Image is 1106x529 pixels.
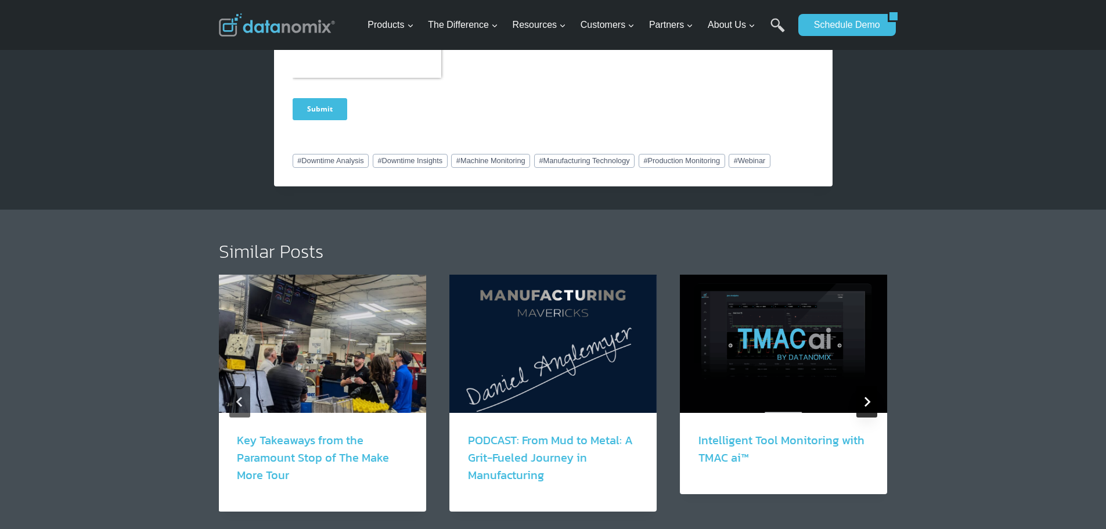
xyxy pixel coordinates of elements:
[219,275,426,529] div: 4 of 6
[468,431,633,484] a: PODCAST: From Mud to Metal: A Grit-Fueled Journey in Manufacturing
[639,154,725,168] a: #Production Monitoring
[513,17,566,33] span: Resources
[428,17,498,33] span: The Difference
[680,275,887,529] div: 6 of 6
[229,386,250,418] button: Previous
[734,156,738,165] span: #
[729,154,770,168] a: #Webinar
[219,275,426,413] img: Key Takeaways from the Paramount Stop of The Make More Tour
[581,17,635,33] span: Customers
[708,17,755,33] span: About Us
[649,17,693,33] span: Partners
[219,242,888,261] h2: Similar Posts
[3,76,261,87] label: Please complete this required field.
[539,156,543,165] span: #
[456,156,460,165] span: #
[698,431,864,466] a: Intelligent Tool Monitoring with TMAC ai™
[770,18,785,44] a: Search
[798,14,888,36] a: Schedule Demo
[451,154,530,168] a: #Machine Monitoring
[680,275,887,413] img: Intelligent Tool Monitoring with TMAC ai™
[293,154,369,168] a: #Downtime Analysis
[261,100,313,111] span: Phone number
[643,156,647,165] span: #
[261,39,298,50] span: Last Name
[377,156,381,165] span: #
[368,17,413,33] span: Products
[36,247,49,254] a: Terms
[363,6,792,44] nav: Primary Navigation
[237,431,390,484] a: Key Takeaways from the Paramount Stop of The Make More Tour
[57,247,87,254] a: Privacy Policy
[449,275,657,413] img: Daniel Anglemyer’s journey from hog barns to shop leadership shows how grit, culture, and tech ca...
[856,386,877,418] button: Next
[219,13,335,37] img: Datanomix
[449,275,657,529] div: 5 of 6
[373,154,448,168] a: #Downtime Insights
[534,154,635,168] a: #Manufacturing Technology
[297,156,301,165] span: #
